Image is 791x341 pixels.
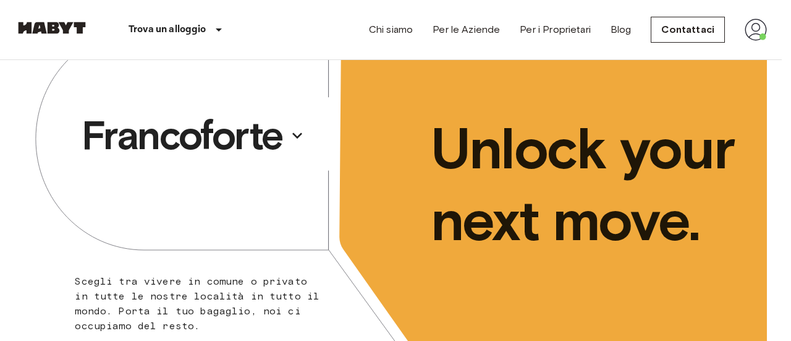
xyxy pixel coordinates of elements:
p: Unlock your next move. [431,113,748,256]
a: Per i Proprietari [520,22,591,37]
img: avatar [745,19,767,41]
p: Francoforte [82,111,282,160]
p: Trova un alloggio [129,22,206,37]
img: Habyt [15,22,89,34]
a: Per le Aziende [433,22,500,37]
a: Chi siamo [369,22,413,37]
p: Scegli tra vivere in comune o privato in tutte le nostre località in tutto il mondo. Porta il tuo... [75,274,323,334]
a: Contattaci [651,17,725,43]
a: Blog [611,22,632,37]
